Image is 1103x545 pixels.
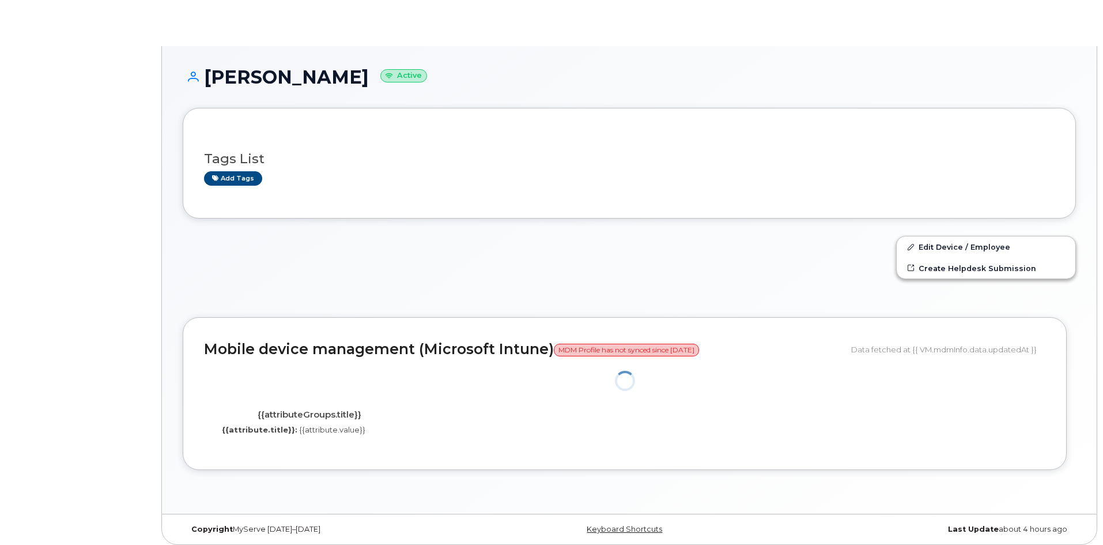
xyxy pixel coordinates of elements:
[299,425,365,434] span: {{attribute.value}}
[183,525,481,534] div: MyServe [DATE]–[DATE]
[204,152,1055,166] h3: Tags List
[897,236,1075,257] a: Edit Device / Employee
[183,67,1076,87] h1: [PERSON_NAME]
[380,69,427,82] small: Active
[897,258,1075,279] a: Create Helpdesk Submission
[213,410,406,420] h4: {{attributeGroups.title}}
[554,344,699,356] span: MDM Profile has not synced since [DATE]
[204,171,262,186] a: Add tags
[948,525,999,533] strong: Last Update
[851,339,1045,360] div: Data fetched at {{ VM.mdmInfo.data.updatedAt }}
[587,525,662,533] a: Keyboard Shortcuts
[191,525,233,533] strong: Copyright
[204,341,843,358] h2: Mobile device management (Microsoft Intune)
[222,424,297,435] label: {{attribute.title}}:
[778,525,1076,534] div: about 4 hours ago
